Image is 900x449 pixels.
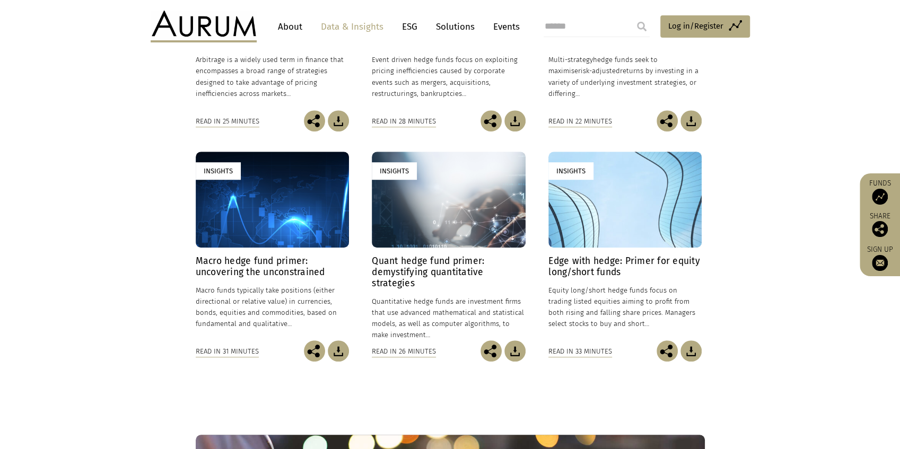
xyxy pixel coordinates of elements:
[304,340,325,362] img: Share this post
[680,340,702,362] img: Download Article
[304,110,325,131] img: Share this post
[372,152,525,340] a: Insights Quant hedge fund primer: demystifying quantitative strategies Quantitative hedge funds a...
[548,116,612,127] div: Read in 22 minutes
[504,340,526,362] img: Download Article
[273,17,308,37] a: About
[660,15,750,38] a: Log in/Register
[480,110,502,131] img: Share this post
[657,110,678,131] img: Share this post
[548,54,702,99] p: hedge funds seek to maximise returns by investing in a variety of underlying investment strategie...
[548,256,702,278] h4: Edge with hedge: Primer for equity long/short funds
[548,152,702,340] a: Insights Edge with hedge: Primer for equity long/short funds Equity long/short hedge funds focus ...
[548,162,593,180] div: Insights
[504,110,526,131] img: Download Article
[548,285,702,330] p: Equity long/short hedge funds focus on trading listed equities aiming to profit from both rising ...
[680,110,702,131] img: Download Article
[397,17,423,37] a: ESG
[328,110,349,131] img: Download Article
[196,256,349,278] h4: Macro hedge fund primer: uncovering the unconstrained
[196,54,349,99] p: Arbitrage is a widely used term in finance that encompasses a broad range of strategies designed ...
[865,213,895,237] div: Share
[196,152,349,340] a: Insights Macro hedge fund primer: uncovering the unconstrained Macro funds typically take positio...
[372,346,436,357] div: Read in 26 minutes
[548,56,593,64] span: Multi-strategy
[872,255,888,271] img: Sign up to our newsletter
[196,116,259,127] div: Read in 25 minutes
[372,116,436,127] div: Read in 28 minutes
[548,346,612,357] div: Read in 33 minutes
[488,17,520,37] a: Events
[372,256,525,289] h4: Quant hedge fund primer: demystifying quantitative strategies
[865,245,895,271] a: Sign up
[372,162,417,180] div: Insights
[196,285,349,330] p: Macro funds typically take positions (either directional or relative value) in currencies, bonds,...
[865,179,895,205] a: Funds
[372,54,525,99] p: Event driven hedge funds focus on exploiting pricing inefficiencies caused by corporate events su...
[372,296,525,341] p: Quantitative hedge funds are investment firms that use advanced mathematical and statistical mode...
[480,340,502,362] img: Share this post
[196,346,259,357] div: Read in 31 minutes
[657,340,678,362] img: Share this post
[872,221,888,237] img: Share this post
[872,189,888,205] img: Access Funds
[578,67,620,75] span: risk-adjusted
[151,11,257,42] img: Aurum
[196,162,241,180] div: Insights
[316,17,389,37] a: Data & Insights
[328,340,349,362] img: Download Article
[668,20,723,32] span: Log in/Register
[631,16,652,37] input: Submit
[431,17,480,37] a: Solutions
